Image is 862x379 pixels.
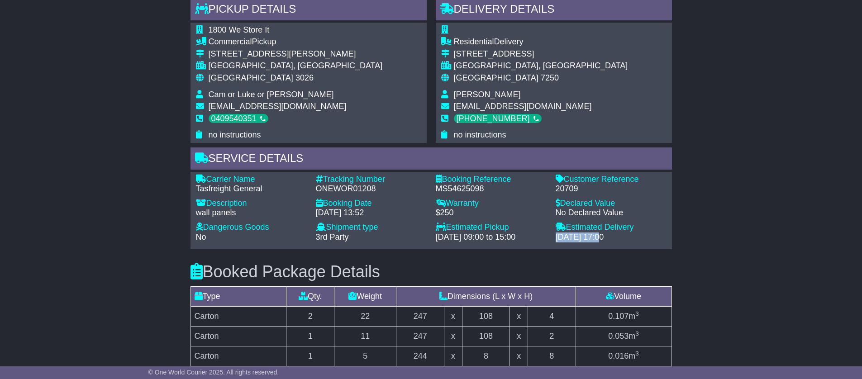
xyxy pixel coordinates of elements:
[454,102,592,111] span: [EMAIL_ADDRESS][DOMAIN_NAME]
[576,326,672,346] td: m
[190,306,286,326] td: Carton
[334,326,396,346] td: 11
[462,346,510,366] td: 8
[316,175,427,185] div: Tracking Number
[396,326,444,346] td: 247
[528,326,576,346] td: 2
[635,350,639,357] sup: 3
[209,37,383,47] div: Pickup
[510,306,528,326] td: x
[454,73,538,82] span: [GEOGRAPHIC_DATA]
[556,199,667,208] div: Declared Value
[436,175,547,185] div: Booking Reference
[608,312,629,321] span: 0.107
[209,90,334,99] span: Cam or Luke or [PERSON_NAME]
[436,232,547,242] div: [DATE] 09:00 to 15:00
[148,369,279,376] span: © One World Courier 2025. All rights reserved.
[316,232,349,242] span: 3rd Party
[295,73,314,82] span: 3026
[190,286,286,306] td: Type
[541,73,559,82] span: 7250
[510,346,528,366] td: x
[556,232,667,242] div: [DATE] 17:00
[196,223,307,232] div: Dangerous Goods
[334,346,396,366] td: 5
[436,208,547,218] div: $250
[190,326,286,346] td: Carton
[396,306,444,326] td: 247
[190,147,672,172] div: Service Details
[462,306,510,326] td: 108
[209,25,270,34] span: 1800 We Store It
[286,326,334,346] td: 1
[462,326,510,346] td: 108
[316,208,427,218] div: [DATE] 13:52
[334,306,396,326] td: 22
[209,49,383,59] div: [STREET_ADDRESS][PERSON_NAME]
[444,306,462,326] td: x
[396,346,444,366] td: 244
[196,199,307,208] div: Description
[528,346,576,366] td: 8
[444,326,462,346] td: x
[209,114,268,123] div: 0409540351
[444,346,462,366] td: x
[576,286,672,306] td: Volume
[286,306,334,326] td: 2
[190,263,672,281] h3: Booked Package Details
[454,130,506,139] span: no instructions
[190,346,286,366] td: Carton
[316,223,427,232] div: Shipment type
[576,306,672,326] td: m
[209,73,293,82] span: [GEOGRAPHIC_DATA]
[454,49,628,59] div: [STREET_ADDRESS]
[196,184,307,194] div: Tasfreight General
[576,346,672,366] td: m
[396,286,576,306] td: Dimensions (L x W x H)
[196,208,307,218] div: wall panels
[454,61,628,71] div: [GEOGRAPHIC_DATA], [GEOGRAPHIC_DATA]
[334,286,396,306] td: Weight
[454,90,521,99] span: [PERSON_NAME]
[209,37,252,46] span: Commercial
[196,232,206,242] span: No
[556,223,667,232] div: Estimated Delivery
[635,310,639,317] sup: 3
[454,114,542,123] div: [PHONE_NUMBER]
[608,332,629,341] span: 0.053
[316,184,427,194] div: ONEWOR01208
[528,306,576,326] td: 4
[209,130,261,139] span: no instructions
[316,199,427,208] div: Booking Date
[556,184,667,194] div: 20709
[454,37,494,46] span: Residential
[436,199,547,208] div: Warranty
[209,61,383,71] div: [GEOGRAPHIC_DATA], [GEOGRAPHIC_DATA]
[286,286,334,306] td: Qty.
[209,102,347,111] span: [EMAIL_ADDRESS][DOMAIN_NAME]
[510,326,528,346] td: x
[556,175,667,185] div: Customer Reference
[635,330,639,337] sup: 3
[436,223,547,232] div: Estimated Pickup
[556,208,667,218] div: No Declared Value
[454,37,628,47] div: Delivery
[436,184,547,194] div: MS54625098
[286,346,334,366] td: 1
[196,175,307,185] div: Carrier Name
[608,351,629,360] span: 0.016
